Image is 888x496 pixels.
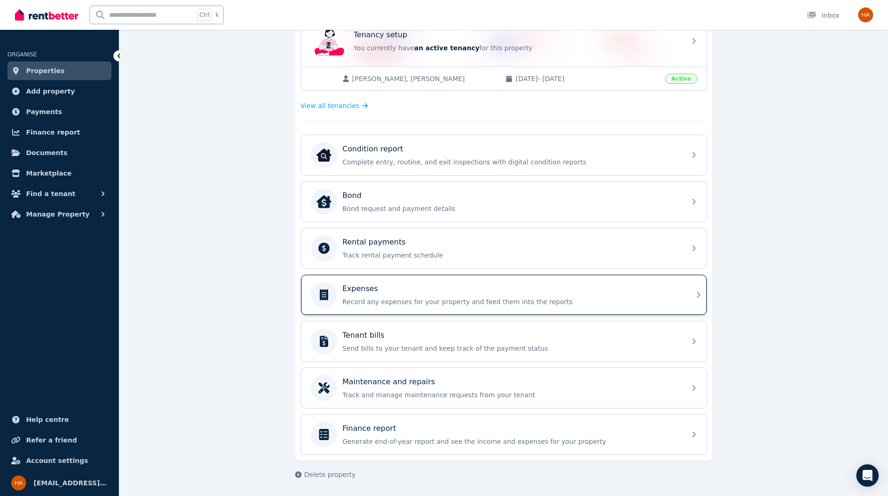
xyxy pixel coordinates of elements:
p: Condition report [343,143,403,155]
span: k [215,11,219,19]
img: hamedheydary@gmail.com [858,7,873,22]
a: Payments [7,102,111,121]
div: Inbox [807,11,840,20]
span: Help centre [26,414,69,425]
span: [EMAIL_ADDRESS][DOMAIN_NAME] [34,477,108,489]
img: Bond [317,194,331,209]
span: Ctrl [197,9,212,21]
span: Manage Property [26,209,89,220]
a: Documents [7,143,111,162]
a: Finance report [7,123,111,142]
span: [DATE] - [DATE] [516,74,660,83]
p: Maintenance and repairs [343,376,435,387]
button: Manage Property [7,205,111,224]
span: Marketplace [26,168,71,179]
img: RentBetter [15,8,78,22]
button: Delete property [295,470,356,479]
span: Account settings [26,455,88,466]
a: Refer a friend [7,431,111,449]
span: Documents [26,147,68,158]
a: Help centre [7,410,111,429]
p: Complete entry, routine, and exit inspections with digital condition reports [343,157,680,167]
p: Track and manage maintenance requests from your tenant [343,390,680,400]
a: Marketplace [7,164,111,183]
p: Finance report [343,423,396,434]
span: Active [665,74,697,84]
a: Properties [7,61,111,80]
span: Delete property [304,470,356,479]
span: Properties [26,65,65,76]
a: ExpensesRecord any expenses for your property and feed them into the reports [301,275,707,315]
button: Find a tenant [7,184,111,203]
span: Refer a friend [26,435,77,446]
p: You currently have for this property [354,43,680,53]
p: Send bills to your tenant and keep track of the payment status [343,344,680,353]
span: Payments [26,106,62,117]
a: Condition reportCondition reportComplete entry, routine, and exit inspections with digital condit... [301,135,707,175]
img: hamedheydary@gmail.com [11,476,26,490]
span: an active tenancy [414,44,480,52]
p: Record any expenses for your property and feed them into the reports [343,297,680,306]
div: Open Intercom Messenger [856,464,879,487]
a: Finance reportGenerate end-of-year report and see the income and expenses for your property [301,414,707,455]
a: Rental paymentsTrack rental payment schedule [301,228,707,268]
p: Expenses [343,283,378,294]
a: Add property [7,82,111,101]
a: View all tenancies [301,101,368,110]
p: Tenancy setup [354,29,407,41]
p: Track rental payment schedule [343,251,680,260]
span: View all tenancies [301,101,359,110]
span: Find a tenant [26,188,76,199]
a: Account settings [7,451,111,470]
span: Finance report [26,127,80,138]
img: Condition report [317,148,331,163]
a: Tenancy setupTenancy setupYou currently havean active tenancyfor this property [301,15,707,67]
p: Rental payments [343,237,406,248]
a: Maintenance and repairsTrack and manage maintenance requests from your tenant [301,368,707,408]
span: Add property [26,86,75,97]
span: [PERSON_NAME], [PERSON_NAME] [352,74,496,83]
p: Generate end-of-year report and see the income and expenses for your property [343,437,680,446]
a: Tenant billsSend bills to your tenant and keep track of the payment status [301,321,707,361]
p: Tenant bills [343,330,385,341]
span: ORGANISE [7,51,37,58]
a: BondBondBond request and payment details [301,182,707,222]
img: Tenancy setup [315,26,344,56]
p: Bond [343,190,362,201]
p: Bond request and payment details [343,204,680,213]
